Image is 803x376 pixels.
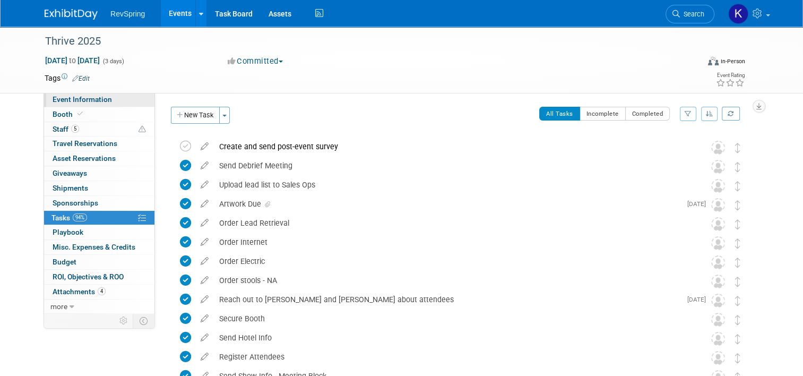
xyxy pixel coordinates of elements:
i: Move task [735,181,740,191]
span: Travel Reservations [53,139,117,148]
div: Register Attendees [214,348,690,366]
img: Unassigned [711,198,725,212]
a: Attachments4 [44,285,154,299]
span: [DATE] [DATE] [45,56,100,65]
button: Incomplete [580,107,626,121]
i: Booth reservation complete [77,111,83,117]
a: Refresh [722,107,740,121]
div: Order Electric [214,252,690,270]
a: Booth [44,107,154,122]
span: ROI, Objectives & ROO [53,272,124,281]
i: Move task [735,258,740,268]
img: Unassigned [711,179,725,193]
img: Unassigned [711,236,725,250]
a: edit [195,218,214,228]
img: Unassigned [711,255,725,269]
div: Create and send post-event survey [214,138,690,156]
div: Send Hotel Info [214,329,690,347]
i: Move task [735,238,740,249]
i: Move task [735,353,740,363]
span: [DATE] [687,296,711,303]
img: ExhibitDay [45,9,98,20]
a: ROI, Objectives & ROO [44,270,154,284]
div: Order Internet [214,233,690,251]
img: Unassigned [711,160,725,174]
span: [DATE] [687,200,711,208]
img: Kelsey Culver [728,4,748,24]
img: Unassigned [711,275,725,288]
button: Completed [625,107,670,121]
a: Giveaways [44,166,154,181]
a: edit [195,237,214,247]
i: Move task [735,200,740,210]
div: Artwork Due [214,195,681,213]
span: Potential Scheduling Conflict -- at least one attendee is tagged in another overlapping event. [139,125,146,134]
div: Secure Booth [214,310,690,328]
a: edit [195,352,214,362]
img: Format-Inperson.png [708,57,719,65]
span: Misc. Expenses & Credits [53,243,135,251]
span: Attachments [53,287,106,296]
div: Order Lead Retrieval [214,214,690,232]
a: Misc. Expenses & Credits [44,240,154,254]
a: edit [195,314,214,323]
div: Send Debrief Meeting [214,157,690,175]
span: Shipments [53,184,88,192]
img: Unassigned [711,351,725,365]
i: Move task [735,315,740,325]
td: Personalize Event Tab Strip [115,314,133,328]
td: Tags [45,73,90,83]
img: Unassigned [711,332,725,346]
a: edit [195,161,214,170]
img: Unassigned [711,294,725,307]
a: Shipments [44,181,154,195]
span: Search [680,10,704,18]
span: Sponsorships [53,199,98,207]
a: Asset Reservations [44,151,154,166]
a: edit [195,333,214,343]
div: Upload lead list to Sales Ops [214,176,690,194]
span: 4 [98,287,106,295]
a: Travel Reservations [44,136,154,151]
a: edit [195,276,214,285]
a: Edit [72,75,90,82]
span: Event Information [53,95,112,104]
i: Move task [735,162,740,172]
a: Tasks94% [44,211,154,225]
a: edit [195,180,214,190]
div: Reach out to [PERSON_NAME] and [PERSON_NAME] about attendees [214,290,681,309]
a: Sponsorships [44,196,154,210]
a: edit [195,257,214,266]
span: RevSpring [110,10,145,18]
div: Thrive 2025 [41,32,686,51]
span: Budget [53,258,76,266]
span: Booth [53,110,85,118]
a: edit [195,142,214,151]
i: Move task [735,277,740,287]
i: Move task [735,219,740,229]
a: edit [195,295,214,304]
i: Move task [735,143,740,153]
a: more [44,300,154,314]
img: Unassigned [711,217,725,231]
span: 5 [71,125,79,133]
button: New Task [171,107,220,124]
i: Move task [735,334,740,344]
a: edit [195,199,214,209]
img: Unassigned [711,313,725,327]
a: Search [666,5,714,23]
div: Event Format [642,55,745,71]
div: Order stools - NA [214,271,690,289]
span: (3 days) [102,58,124,65]
a: Event Information [44,92,154,107]
span: Asset Reservations [53,154,116,163]
img: Unassigned [711,141,725,155]
span: Tasks [51,213,87,222]
span: Giveaways [53,169,87,177]
div: Event Rating [716,73,745,78]
td: Toggle Event Tabs [133,314,155,328]
div: In-Person [720,57,745,65]
a: Budget [44,255,154,269]
span: Staff [53,125,79,133]
button: All Tasks [539,107,580,121]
